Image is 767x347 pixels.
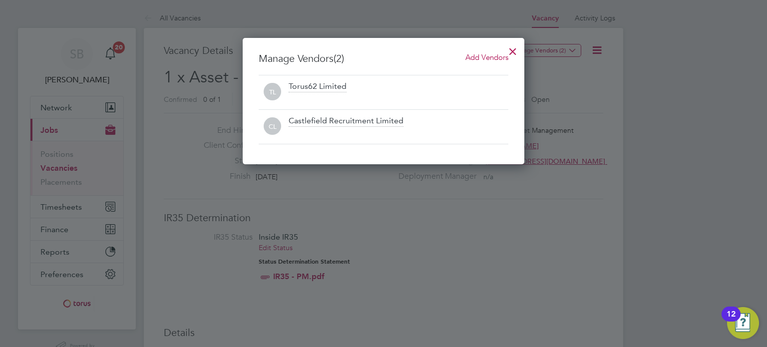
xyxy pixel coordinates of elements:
span: CL [264,118,281,135]
button: Open Resource Center, 12 new notifications [727,307,759,339]
span: TL [264,83,281,101]
span: (2) [334,52,344,65]
h3: Manage Vendors [259,52,508,65]
span: Add Vendors [465,52,508,62]
div: 12 [727,314,736,327]
div: Torus62 Limited [289,81,347,92]
div: Castlefield Recruitment Limited [289,116,403,127]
